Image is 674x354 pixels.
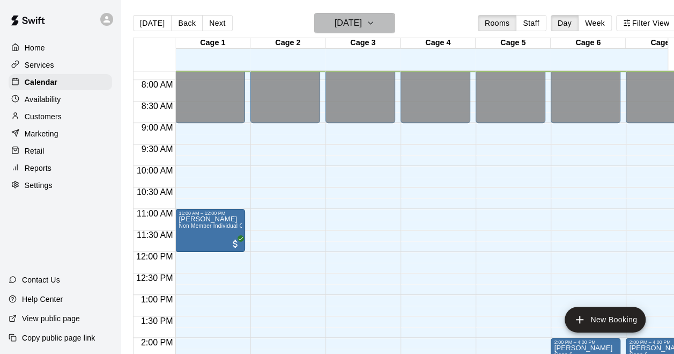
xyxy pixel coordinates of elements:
button: Next [202,15,232,31]
span: All customers have paid [230,239,241,249]
p: Help Center [22,294,63,305]
div: Cage 5 [476,38,551,48]
span: 10:00 AM [134,166,176,175]
a: Availability [9,91,112,107]
p: Services [25,60,54,70]
p: View public page [22,313,80,324]
a: Home [9,40,112,56]
div: 2:00 PM – 4:00 PM [554,339,617,345]
span: 11:00 AM [134,209,176,218]
a: Reports [9,160,112,176]
p: Customers [25,111,62,122]
button: [DATE] [133,15,172,31]
div: Cage 4 [401,38,476,48]
span: 1:30 PM [138,316,176,326]
button: Week [578,15,612,31]
a: Customers [9,109,112,125]
a: Calendar [9,74,112,90]
span: Non Member Individual Cage Rental (5 or less players) [179,223,319,229]
p: Availability [25,94,61,105]
span: 2:00 PM [138,338,176,347]
div: Cage 3 [325,38,401,48]
p: Retail [25,146,45,156]
span: 8:30 AM [139,102,176,111]
div: Cage 6 [551,38,626,48]
p: Copy public page link [22,333,95,343]
button: Staff [516,15,546,31]
a: Services [9,57,112,73]
p: Home [25,42,45,53]
button: Day [551,15,579,31]
a: Marketing [9,126,112,142]
h6: [DATE] [335,16,362,31]
button: Rooms [478,15,516,31]
p: Contact Us [22,274,60,285]
a: Retail [9,143,112,159]
p: Marketing [25,128,58,139]
span: 10:30 AM [134,187,176,197]
p: Settings [25,180,53,191]
div: Cage 2 [250,38,325,48]
p: Reports [25,163,51,174]
span: 12:00 PM [134,252,175,261]
span: 12:30 PM [134,273,175,283]
div: 11:00 AM – 12:00 PM: Pedro Rodriguez [175,209,245,252]
span: 8:00 AM [139,80,176,89]
span: 9:00 AM [139,123,176,132]
div: 11:00 AM – 12:00 PM [179,211,242,216]
p: Calendar [25,77,57,88]
button: Back [171,15,203,31]
button: add [565,307,646,333]
span: 11:30 AM [134,230,176,240]
span: 9:30 AM [139,145,176,154]
div: Cage 1 [175,38,250,48]
button: [DATE] [314,13,395,33]
span: 1:00 PM [138,295,176,304]
a: Settings [9,177,112,193]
